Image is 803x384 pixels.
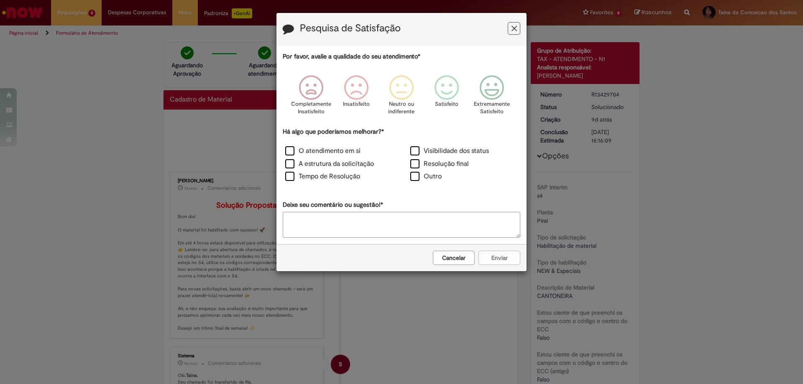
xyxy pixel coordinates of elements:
[425,69,468,126] div: Satisfeito
[289,69,332,126] div: Completamente Insatisfeito
[410,172,442,181] label: Outro
[410,159,469,169] label: Resolução final
[471,69,513,126] div: Extremamente Satisfeito
[283,201,383,209] label: Deixe seu comentário ou sugestão!*
[433,251,475,265] button: Cancelar
[335,69,378,126] div: Insatisfeito
[285,146,361,156] label: O atendimento em si
[410,146,489,156] label: Visibilidade dos status
[343,100,370,108] p: Insatisfeito
[285,159,374,169] label: A estrutura da solicitação
[474,100,510,116] p: Extremamente Satisfeito
[435,100,458,108] p: Satisfeito
[300,23,401,34] label: Pesquisa de Satisfação
[386,100,417,116] p: Neutro ou indiferente
[380,69,423,126] div: Neutro ou indiferente
[285,172,360,181] label: Tempo de Resolução
[283,52,420,61] label: Por favor, avalie a qualidade do seu atendimento*
[283,127,520,184] div: Há algo que poderíamos melhorar?*
[291,100,331,116] p: Completamente Insatisfeito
